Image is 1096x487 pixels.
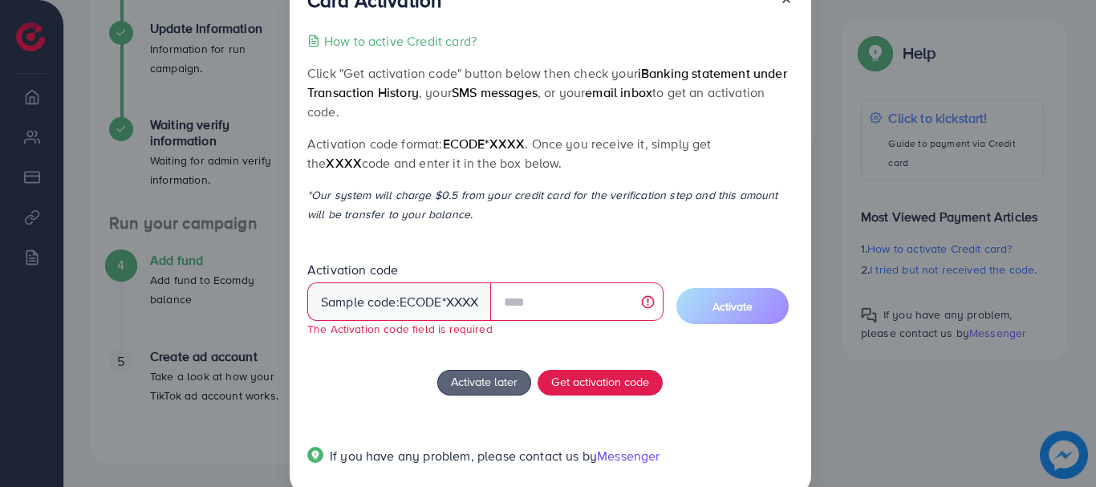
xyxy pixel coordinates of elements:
span: iBanking statement under Transaction History [307,64,787,101]
button: Activate [676,288,789,324]
span: SMS messages [452,83,538,101]
span: ecode*XXXX [443,135,526,152]
div: Sample code: *XXXX [307,282,492,321]
button: Get activation code [538,370,663,396]
button: Activate later [437,370,531,396]
span: email inbox [585,83,652,101]
p: Click "Get activation code" button below then check your , your , or your to get an activation code. [307,63,793,121]
span: If you have any problem, please contact us by [330,447,597,465]
span: ecode [400,293,442,311]
label: Activation code [307,261,398,279]
span: Get activation code [551,373,649,390]
span: XXXX [326,154,362,172]
p: Activation code format: . Once you receive it, simply get the code and enter it in the box below. [307,134,793,172]
small: The Activation code field is required [307,321,493,336]
span: Activate [712,298,753,315]
span: Messenger [597,447,660,465]
span: Activate later [451,373,518,390]
p: *Our system will charge $0.5 from your credit card for the verification step and this amount will... [307,185,793,224]
img: Popup guide [307,447,323,463]
p: How to active Credit card? [324,31,477,51]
